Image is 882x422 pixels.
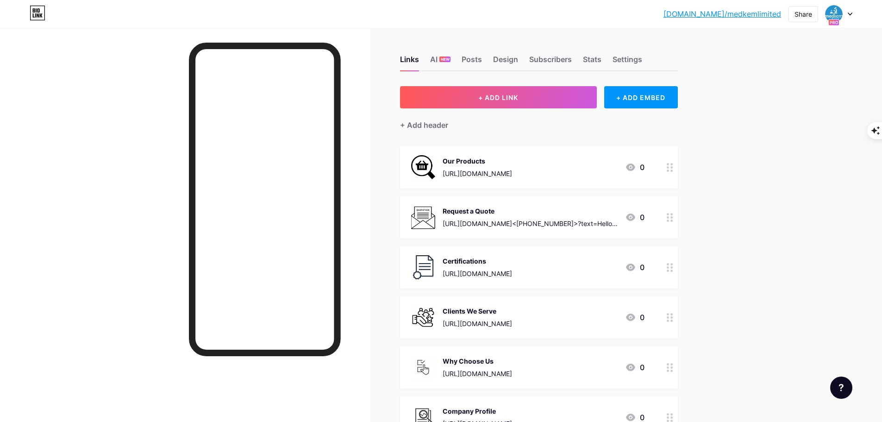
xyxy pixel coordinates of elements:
div: Share [794,9,812,19]
div: 0 [625,262,644,273]
div: 0 [625,212,644,223]
div: Stats [583,54,601,70]
span: NEW [441,57,450,62]
img: Our Products [411,155,435,179]
button: + ADD LINK [400,86,597,108]
div: Clients We Serve [443,306,512,316]
div: Why Choose Us [443,356,512,366]
div: 0 [625,312,644,323]
img: Request a Quote [411,205,435,229]
div: + Add header [400,120,448,131]
div: Design [493,54,518,70]
div: [URL][DOMAIN_NAME] [443,369,512,378]
div: Certifications [443,256,512,266]
div: AI [430,54,450,70]
div: Settings [613,54,642,70]
a: [DOMAIN_NAME]/medkemlimited [663,8,781,19]
div: [URL][DOMAIN_NAME]<[PHONE_NUMBER]>?text=Hello%20Medkem%20Limited%2C%20I%27d%20like%20a%20quote%20... [443,219,618,228]
div: 0 [625,162,644,173]
div: Links [400,54,419,70]
div: [URL][DOMAIN_NAME] [443,169,512,178]
div: 0 [625,362,644,373]
div: Our Products [443,156,512,166]
div: [URL][DOMAIN_NAME] [443,269,512,278]
span: + ADD LINK [478,94,518,101]
img: automegalimited [825,5,843,23]
div: [URL][DOMAIN_NAME] [443,319,512,328]
div: Request a Quote [443,206,618,216]
img: Clients We Serve [411,305,435,329]
div: Posts [462,54,482,70]
div: Company Profile [443,406,512,416]
div: + ADD EMBED [604,86,678,108]
img: Certifications [411,255,435,279]
div: Subscribers [529,54,572,70]
img: Why Choose Us [411,355,435,379]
